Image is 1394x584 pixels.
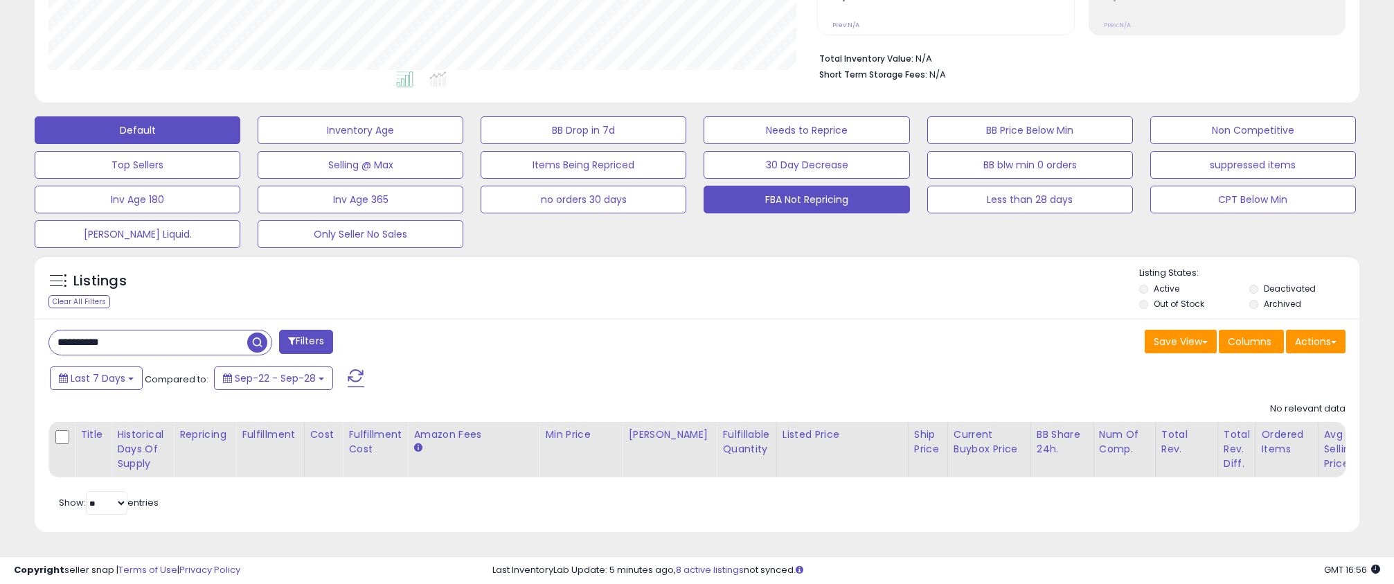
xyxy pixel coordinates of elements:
h5: Listings [73,272,127,291]
button: Actions [1286,330,1346,353]
span: Sep-22 - Sep-28 [235,371,316,385]
button: Inv Age 365 [258,186,463,213]
div: Min Price [545,427,616,442]
label: Active [1154,283,1179,294]
span: 2025-10-6 16:56 GMT [1324,563,1380,576]
div: Title [80,427,105,442]
button: Sep-22 - Sep-28 [214,366,333,390]
button: BB Price Below Min [927,116,1133,144]
button: Less than 28 days [927,186,1133,213]
button: Top Sellers [35,151,240,179]
a: 8 active listings [676,563,744,576]
a: Terms of Use [118,563,177,576]
button: Non Competitive [1150,116,1356,144]
div: Historical Days Of Supply [117,427,168,471]
span: Compared to: [145,373,208,386]
button: Save View [1145,330,1217,353]
a: Privacy Policy [179,563,240,576]
div: Avg Selling Price [1324,427,1375,471]
p: Listing States: [1139,267,1359,280]
button: Last 7 Days [50,366,143,390]
button: Selling @ Max [258,151,463,179]
div: Last InventoryLab Update: 5 minutes ago, not synced. [492,564,1380,577]
div: Amazon Fees [413,427,533,442]
div: Repricing [179,427,230,442]
div: Current Buybox Price [954,427,1025,457]
label: Archived [1264,298,1301,310]
div: Total Rev. [1161,427,1212,457]
button: CPT Below Min [1150,186,1356,213]
button: Columns [1219,330,1284,353]
div: BB Share 24h. [1037,427,1087,457]
button: BB blw min 0 orders [927,151,1133,179]
button: [PERSON_NAME] Liquid. [35,220,240,248]
button: BB Drop in 7d [481,116,686,144]
small: Amazon Fees. [413,442,422,454]
span: Show: entries [59,496,159,509]
button: Default [35,116,240,144]
div: Fulfillment [242,427,298,442]
div: seller snap | | [14,564,240,577]
button: Filters [279,330,333,354]
div: Cost [310,427,337,442]
label: Out of Stock [1154,298,1204,310]
button: suppressed items [1150,151,1356,179]
button: no orders 30 days [481,186,686,213]
div: [PERSON_NAME] [628,427,711,442]
button: Needs to Reprice [704,116,909,144]
div: Ordered Items [1262,427,1312,457]
div: Ship Price [914,427,942,457]
label: Deactivated [1264,283,1316,294]
div: Total Rev. Diff. [1224,427,1250,471]
div: Num of Comp. [1099,427,1150,457]
button: FBA Not Repricing [704,186,909,213]
div: No relevant data [1270,402,1346,416]
div: Fulfillable Quantity [722,427,770,457]
button: Items Being Repriced [481,151,686,179]
button: 30 Day Decrease [704,151,909,179]
div: Fulfillment Cost [348,427,402,457]
span: Last 7 Days [71,371,125,385]
div: Clear All Filters [48,295,110,308]
button: Inventory Age [258,116,463,144]
strong: Copyright [14,563,64,576]
button: Inv Age 180 [35,186,240,213]
div: Listed Price [783,427,902,442]
button: Only Seller No Sales [258,220,463,248]
span: Columns [1228,335,1271,348]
